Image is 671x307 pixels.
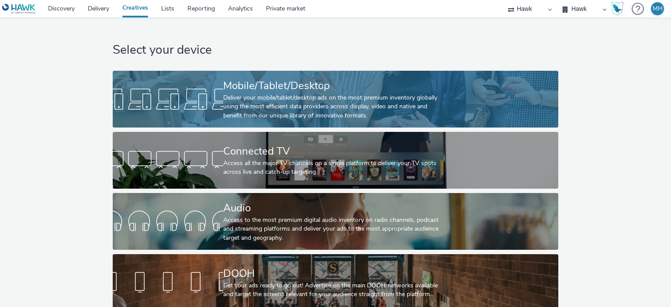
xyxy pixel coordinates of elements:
div: Connected TV [223,144,444,159]
div: Mobile/Tablet/Desktop [223,78,444,93]
a: Mobile/Tablet/DesktopDeliver your mobile/tablet/desktop ads on the most premium inventory globall... [113,71,558,128]
img: undefined Logo [2,3,36,14]
div: Access to the most premium digital audio inventory on radio channels, podcast and streaming platf... [223,216,444,242]
div: Access all the major TV channels on a single platform to deliver your TV spots across live and ca... [223,159,444,177]
div: Deliver your mobile/tablet/desktop ads on the most premium inventory globally using the most effi... [223,93,444,120]
div: DOOH [223,266,444,281]
div: MH [653,2,663,15]
a: AudioAccess to the most premium digital audio inventory on radio channels, podcast and streaming ... [113,193,558,250]
a: Hawk Academy [611,2,627,16]
img: Hawk Academy [611,2,624,16]
h1: Select your device [113,42,558,59]
div: Get your ads ready to go out! Advertise on the main DOOH networks available and target the screen... [223,281,444,299]
a: Connected TVAccess all the major TV channels on a single platform to deliver your TV spots across... [113,132,558,189]
div: Audio [223,200,444,216]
